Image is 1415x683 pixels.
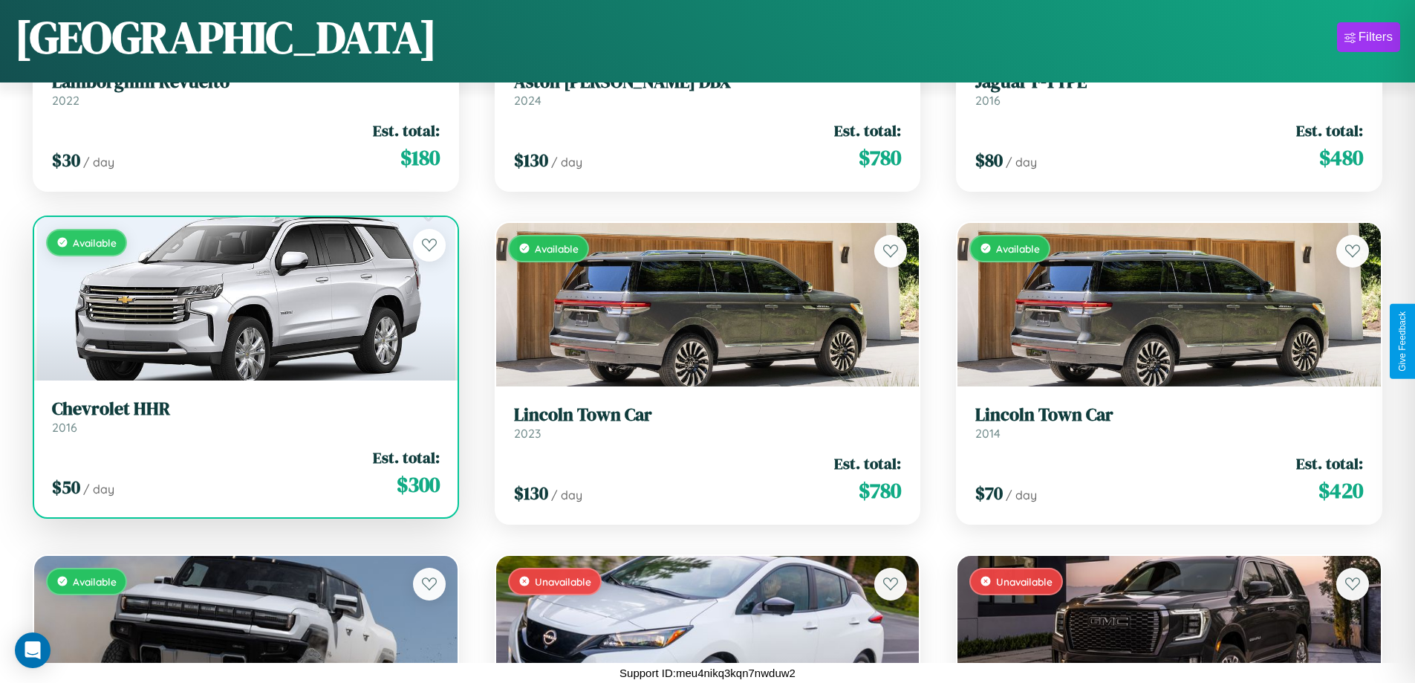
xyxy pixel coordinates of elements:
div: Give Feedback [1397,311,1408,372]
span: Available [535,242,579,255]
h3: Chevrolet HHR [52,398,440,420]
span: Available [996,242,1040,255]
span: Unavailable [535,575,591,588]
span: / day [551,488,582,502]
span: $ 30 [52,148,80,172]
span: $ 780 [859,476,901,505]
h1: [GEOGRAPHIC_DATA] [15,7,437,68]
span: 2023 [514,426,541,441]
h3: Lamborghini Revuelto [52,71,440,93]
span: Unavailable [996,575,1053,588]
h3: Jaguar F-TYPE [975,71,1363,93]
span: 2022 [52,93,79,108]
a: Jaguar F-TYPE2016 [975,71,1363,108]
span: Available [73,236,117,249]
span: Est. total: [373,447,440,468]
span: $ 70 [975,481,1003,505]
h3: Lincoln Town Car [975,404,1363,426]
span: / day [1006,155,1037,169]
h3: Lincoln Town Car [514,404,902,426]
span: $ 130 [514,481,548,505]
span: / day [83,482,114,496]
h3: Aston [PERSON_NAME] DBX [514,71,902,93]
span: 2014 [975,426,1001,441]
a: Chevrolet HHR2016 [52,398,440,435]
span: 2016 [52,420,77,435]
span: $ 80 [975,148,1003,172]
span: / day [551,155,582,169]
span: 2024 [514,93,541,108]
span: $ 130 [514,148,548,172]
span: / day [83,155,114,169]
a: Lamborghini Revuelto2022 [52,71,440,108]
span: Est. total: [834,120,901,141]
span: $ 420 [1318,476,1363,505]
a: Lincoln Town Car2023 [514,404,902,441]
span: Est. total: [834,453,901,474]
div: Open Intercom Messenger [15,632,51,668]
span: Est. total: [1296,120,1363,141]
a: Aston [PERSON_NAME] DBX2024 [514,71,902,108]
span: Est. total: [1296,453,1363,474]
span: $ 780 [859,143,901,172]
span: $ 50 [52,475,80,499]
div: Filters [1359,30,1393,45]
button: Filters [1337,22,1400,52]
a: Lincoln Town Car2014 [975,404,1363,441]
span: 2016 [975,93,1001,108]
span: Est. total: [373,120,440,141]
span: / day [1006,488,1037,502]
p: Support ID: meu4nikq3kqn7nwduw2 [619,663,796,683]
span: $ 480 [1319,143,1363,172]
span: $ 300 [397,470,440,499]
span: Available [73,575,117,588]
span: $ 180 [400,143,440,172]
